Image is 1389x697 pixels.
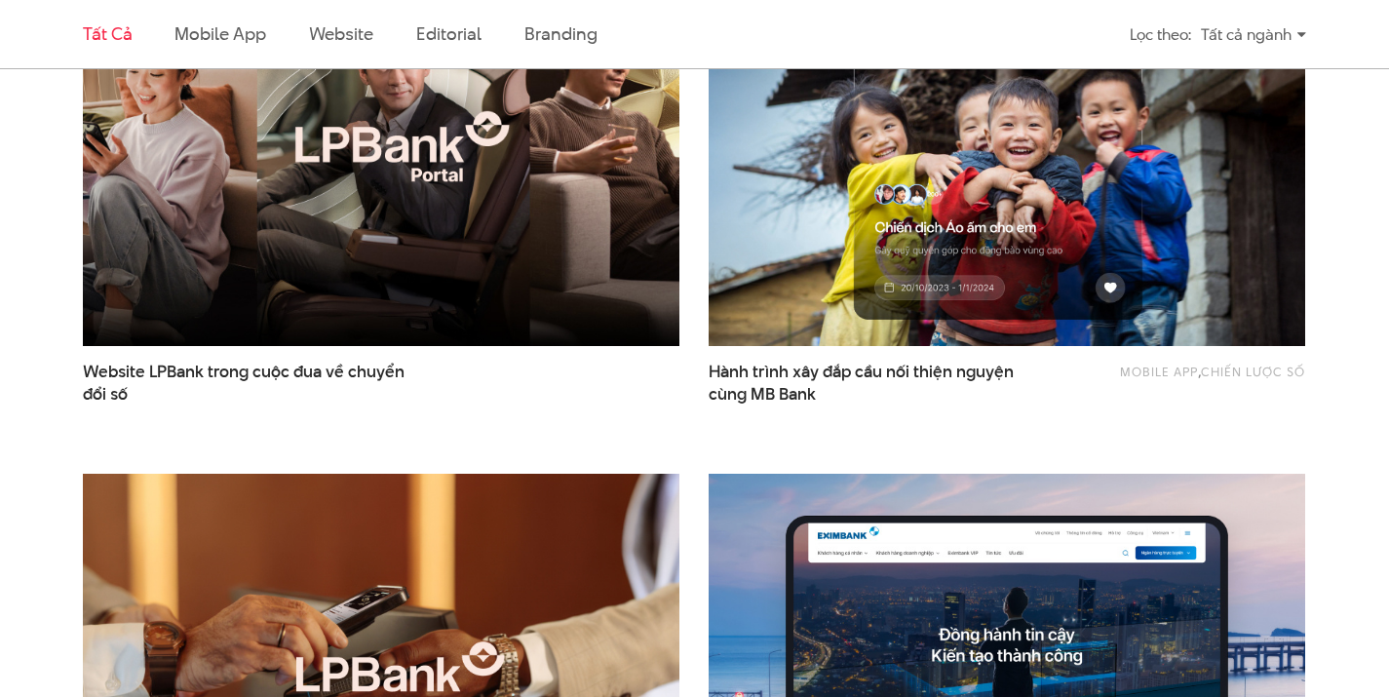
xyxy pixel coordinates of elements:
a: Website [309,21,373,46]
a: Mobile app [174,21,265,46]
a: Mobile app [1120,363,1198,380]
a: Website LPBank trong cuộc đua về chuyểnđổi số [83,361,411,406]
a: Editorial [416,21,482,46]
span: Hành trình xây đắp cầu nối thiện nguyện [709,361,1037,406]
span: Website LPBank trong cuộc đua về chuyển [83,361,411,406]
a: Hành trình xây đắp cầu nối thiện nguyệncùng MB Bank [709,361,1037,406]
a: Tất cả [83,21,132,46]
span: đổi số [83,383,128,406]
div: Lọc theo: [1130,18,1191,52]
div: Tất cả ngành [1201,18,1306,52]
a: Branding [524,21,597,46]
span: cùng MB Bank [709,383,816,406]
div: , [1066,361,1305,396]
a: Chiến lược số [1201,363,1305,380]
